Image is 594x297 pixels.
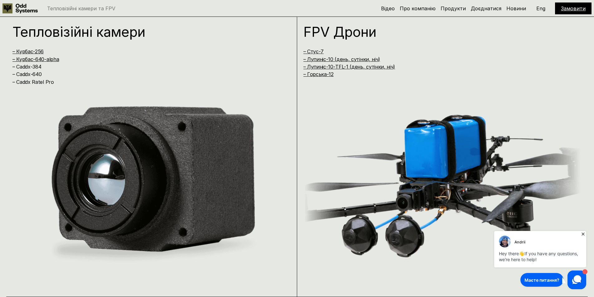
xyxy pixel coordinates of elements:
a: Продукти [441,5,466,12]
a: Доєднатися [471,5,501,12]
a: – Лупиніс-10 (день, сутінки, ніч) [303,56,380,62]
p: Eng [536,6,545,11]
a: – Курбас-640-alpha [12,56,59,62]
a: Про компанію [400,5,436,12]
a: – Caddx-384 [12,64,41,70]
a: – Лупиніс-10-TFL-1 (день, сутінки, ніч) [303,64,395,70]
p: Тепловізійні камери та FPV [47,6,115,11]
a: Новини [506,5,526,12]
a: – Caddx Ratel Pro [12,79,54,85]
h1: FPV Дрони [303,25,565,39]
a: Замовити [561,5,586,12]
iframe: HelpCrunch [493,229,588,291]
h1: Тепловізійні камери [12,25,274,39]
a: Відео [381,5,395,12]
a: – Стус-7 [303,48,324,55]
a: – Caddx-640 [12,71,41,77]
a: – Горська-12 [303,71,334,77]
a: – Курбас-256 [12,48,44,55]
